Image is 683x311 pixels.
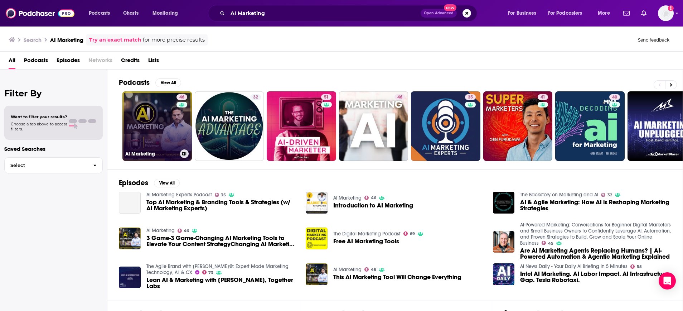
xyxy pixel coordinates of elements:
[250,94,261,100] a: 32
[321,94,331,100] a: 51
[119,178,180,187] a: EpisodesView All
[520,192,598,198] a: The Backstory on Marketing and AI
[119,78,181,87] a: PodcastsView All
[11,121,67,131] span: Choose a tab above to access filters.
[612,94,617,101] span: 40
[179,94,184,101] span: 46
[118,8,143,19] a: Charts
[520,222,671,246] a: AI-Powered Marketing: Conversations for Beginner Digital Marketers and Small Business Owners to C...
[121,54,140,69] a: Credits
[541,94,545,101] span: 41
[520,271,671,283] a: Intel AI Marketing. AI Labor Impact. AI Infrastructure Gap. Tesla Robotaxi.
[146,235,297,247] a: 3 Game-3 Game-Changing AI Marketing Tools to Elevate Your Content StrategyChanging AI Marketing T...
[593,8,619,19] button: open menu
[493,231,515,253] img: Are AI Marketing Agents Replacing Humans? | AI-Powered Automation & Agentic Marketing Explained
[267,91,336,161] a: 51
[638,7,649,19] a: Show notifications dropdown
[371,268,376,271] span: 46
[119,178,148,187] h2: Episodes
[658,5,674,21] span: Logged in as carolinejames
[24,37,42,43] h3: Search
[403,231,415,236] a: 69
[421,9,457,18] button: Open AdvancedNew
[125,151,177,157] h3: AI Marketing
[9,54,15,69] a: All
[493,263,515,285] img: Intel AI Marketing. AI Labor Impact. AI Infrastructure Gap. Tesla Robotaxi.
[607,193,612,197] span: 32
[659,272,676,290] div: Open Intercom Messenger
[520,199,671,211] a: AI & Agile Marketing: How AI is Reshaping Marketing Strategies
[152,8,178,18] span: Monitoring
[88,54,112,69] span: Networks
[146,277,297,289] a: Lean AI & Marketing with Lomit Patel, Together Labs
[11,114,67,119] span: Want to filter your results?
[253,94,258,101] span: 32
[333,238,399,244] a: Free AI Marketing Tools
[483,91,553,161] a: 41
[146,228,175,234] a: AI Marketing
[306,192,328,214] img: Introduction to AI Marketing
[146,277,297,289] span: Lean AI & Marketing with [PERSON_NAME], Together Labs
[598,8,610,18] span: More
[620,7,633,19] a: Show notifications dropdown
[410,232,415,235] span: 69
[119,267,141,288] a: Lean AI & Marketing with Lomit Patel, Together Labs
[658,5,674,21] button: Show profile menu
[215,193,226,197] a: 35
[637,265,642,268] span: 55
[147,8,187,19] button: open menu
[555,91,625,161] a: 40
[146,192,212,198] a: AI Marketing Experts Podcast
[228,8,421,19] input: Search podcasts, credits, & more...
[306,228,328,249] img: Free AI Marketing Tools
[148,54,159,69] a: Lists
[636,37,672,43] button: Send feedback
[306,263,328,285] img: This AI Marketing Tool Will Change Everything
[215,5,484,21] div: Search podcasts, credits, & more...
[658,5,674,21] img: User Profile
[397,94,402,101] span: 46
[119,228,141,249] img: 3 Game-3 Game-Changing AI Marketing Tools to Elevate Your Content StrategyChanging AI Marketing T...
[538,94,548,100] a: 41
[6,6,74,20] img: Podchaser - Follow, Share and Rate Podcasts
[520,248,671,260] a: Are AI Marketing Agents Replacing Humans? | AI-Powered Automation & Agentic Marketing Explained
[24,54,48,69] a: Podcasts
[364,267,376,272] a: 46
[57,54,80,69] a: Episodes
[333,274,461,280] a: This AI Marketing Tool Will Change Everything
[333,267,362,273] a: AI Marketing
[468,94,473,101] span: 35
[548,242,553,245] span: 45
[50,37,83,43] h3: AI Marketing
[339,91,408,161] a: 46
[221,193,226,197] span: 35
[424,11,454,15] span: Open Advanced
[371,196,376,200] span: 46
[154,179,180,187] button: View All
[493,192,515,214] img: AI & Agile Marketing: How AI is Reshaping Marketing Strategies
[609,94,620,100] a: 40
[324,94,329,101] span: 51
[155,78,181,87] button: View All
[543,8,593,19] button: open menu
[4,157,103,173] button: Select
[146,199,297,211] a: Top AI Marketing & Branding Tools & Strategies (w/ AI Marketing Experts)
[4,145,103,152] p: Saved Searches
[202,270,214,274] a: 73
[143,36,205,44] span: for more precise results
